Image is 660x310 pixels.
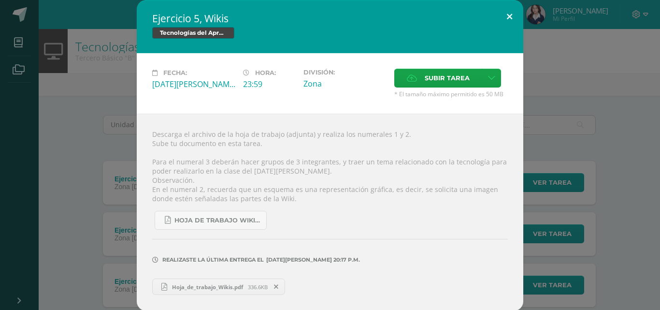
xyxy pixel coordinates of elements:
[152,79,235,89] div: [DATE][PERSON_NAME]
[394,90,508,98] span: * El tamaño máximo permitido es 50 MB
[425,69,470,87] span: Subir tarea
[152,12,508,25] h2: Ejercicio 5, Wikis
[155,211,267,230] a: Hoja de trabajo Wikis.pdf
[152,27,234,39] span: Tecnologías del Aprendizaje y la Comunicación
[152,279,285,295] a: Hoja_de_trabajo_Wikis.pdf 336.6KB
[167,283,248,291] span: Hoja_de_trabajo_Wikis.pdf
[303,78,387,89] div: Zona
[268,281,285,292] span: Remover entrega
[264,260,360,260] span: [DATE][PERSON_NAME] 20:17 p.m.
[255,69,276,76] span: Hora:
[163,69,187,76] span: Fecha:
[162,256,264,263] span: Realizaste la última entrega el
[303,69,387,76] label: División:
[248,283,268,291] span: 336.6KB
[243,79,296,89] div: 23:59
[174,217,261,224] span: Hoja de trabajo Wikis.pdf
